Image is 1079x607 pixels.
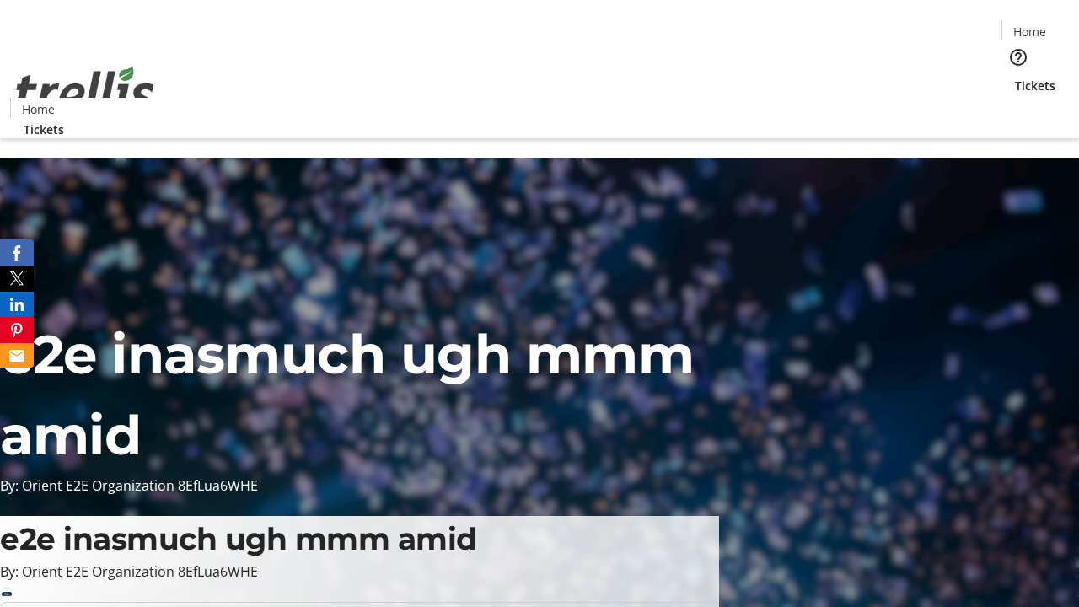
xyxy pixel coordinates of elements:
[1013,23,1046,40] span: Home
[1002,23,1056,40] a: Home
[24,121,64,138] span: Tickets
[11,100,65,118] a: Home
[1001,40,1035,74] button: Help
[10,48,160,132] img: Orient E2E Organization 8EfLua6WHE's Logo
[1015,77,1055,94] span: Tickets
[1001,94,1035,128] button: Cart
[22,100,55,118] span: Home
[1001,77,1069,94] a: Tickets
[10,121,78,138] a: Tickets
